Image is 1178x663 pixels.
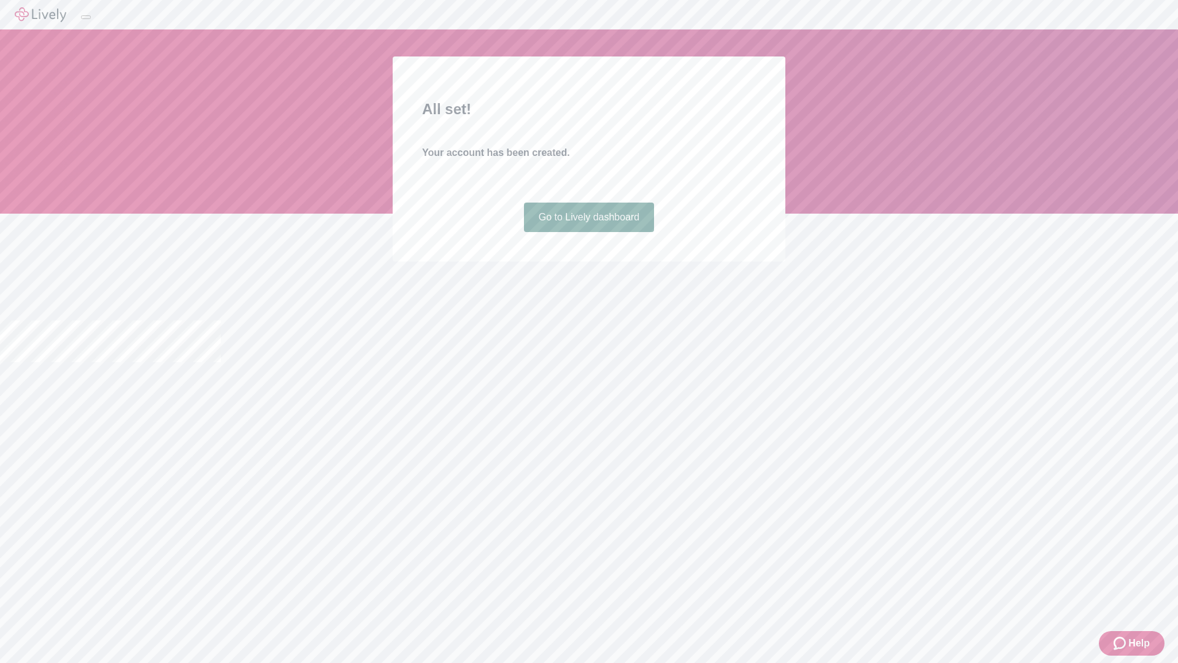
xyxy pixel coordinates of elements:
[524,203,655,232] a: Go to Lively dashboard
[1114,636,1128,651] svg: Zendesk support icon
[81,15,91,19] button: Log out
[15,7,66,22] img: Lively
[422,145,756,160] h4: Your account has been created.
[1099,631,1165,656] button: Zendesk support iconHelp
[422,98,756,120] h2: All set!
[1128,636,1150,651] span: Help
